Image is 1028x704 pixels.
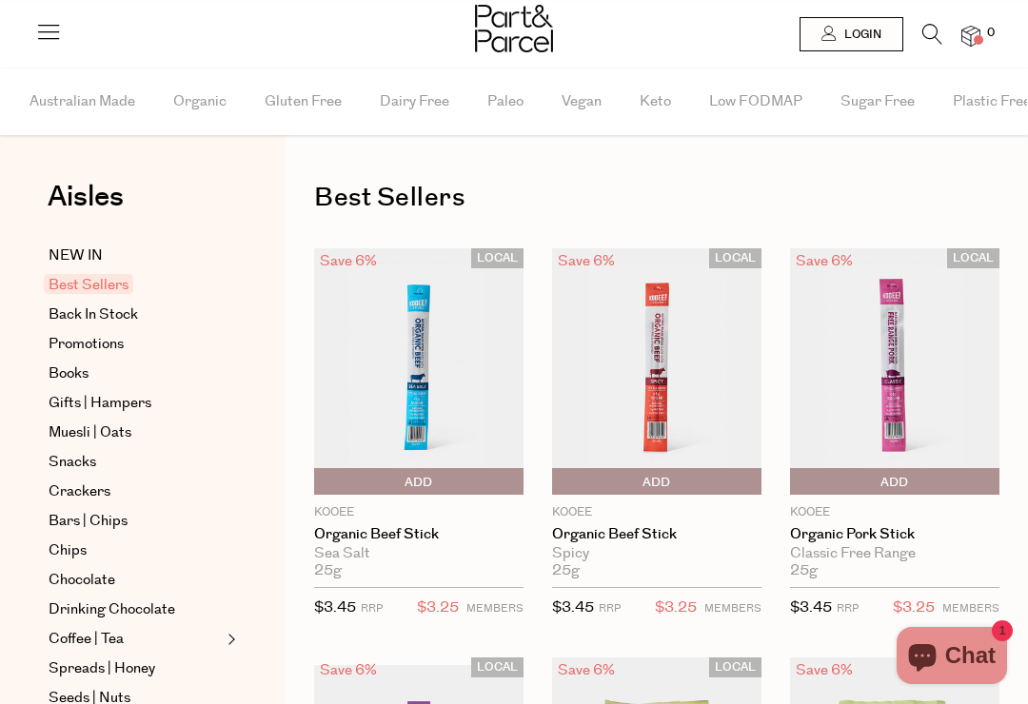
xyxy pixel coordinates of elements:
[361,601,383,616] small: RRP
[314,526,524,543] a: Organic Beef Stick
[49,333,222,356] a: Promotions
[49,274,222,297] a: Best Sellers
[49,480,222,503] a: Crackers
[48,176,124,218] span: Aisles
[790,526,999,543] a: Organic Pork Stick
[49,628,124,651] span: Coffee | Tea
[552,526,761,543] a: Organic Beef Stick
[49,392,222,415] a: Gifts | Hampers
[790,562,818,579] span: 25g
[49,657,155,680] span: Spreads | Honey
[49,569,222,592] a: Chocolate
[599,601,621,616] small: RRP
[49,628,222,651] a: Coffee | Tea
[173,68,227,135] span: Organic
[709,68,802,135] span: Low FODMAP
[44,274,133,294] span: Best Sellers
[49,244,222,267] a: NEW IN
[314,176,999,220] h1: Best Sellers
[314,468,524,495] button: Add To Parcel
[552,597,594,617] span: $3.45
[49,303,138,326] span: Back In Stock
[49,510,128,533] span: Bars | Chips
[265,68,342,135] span: Gluten Free
[314,562,342,579] span: 25g
[49,244,103,267] span: NEW IN
[891,627,1013,689] inbox-online-store-chat: Shopify online store chat
[49,657,222,680] a: Spreads | Honey
[49,333,124,356] span: Promotions
[790,597,832,617] span: $3.45
[552,468,761,495] button: Add To Parcel
[790,468,999,495] button: Add To Parcel
[709,248,761,268] span: LOCAL
[552,657,621,683] div: Save 6%
[562,68,602,135] span: Vegan
[314,597,356,617] span: $3.45
[840,27,881,43] span: Login
[704,601,761,616] small: MEMBERS
[552,248,761,496] img: Organic Beef Stick
[380,68,449,135] span: Dairy Free
[314,248,524,496] img: Organic Beef Stick
[961,26,980,46] a: 0
[48,183,124,230] a: Aisles
[552,562,580,579] span: 25g
[49,451,96,474] span: Snacks
[790,248,999,496] img: Organic Pork Stick
[49,303,222,326] a: Back In Stock
[840,68,915,135] span: Sugar Free
[640,68,671,135] span: Keto
[30,68,135,135] span: Australian Made
[314,504,524,521] p: KOOEE
[800,17,903,51] a: Login
[49,539,87,562] span: Chips
[49,598,222,621] a: Drinking Chocolate
[475,5,553,52] img: Part&Parcel
[49,539,222,562] a: Chips
[466,601,524,616] small: MEMBERS
[49,569,115,592] span: Chocolate
[893,596,935,620] span: $3.25
[982,25,999,42] span: 0
[49,421,222,444] a: Muesli | Oats
[49,451,222,474] a: Snacks
[49,362,222,385] a: Books
[552,545,761,562] div: Spicy
[314,657,383,683] div: Save 6%
[837,601,859,616] small: RRP
[790,248,859,274] div: Save 6%
[552,504,761,521] p: KOOEE
[49,598,175,621] span: Drinking Chocolate
[655,596,697,620] span: $3.25
[790,504,999,521] p: KOOEE
[49,510,222,533] a: Bars | Chips
[223,628,236,651] button: Expand/Collapse Coffee | Tea
[314,545,524,562] div: Sea Salt
[49,362,89,385] span: Books
[49,480,110,503] span: Crackers
[790,657,859,683] div: Save 6%
[49,392,151,415] span: Gifts | Hampers
[790,545,999,562] div: Classic Free Range
[49,421,131,444] span: Muesli | Oats
[314,248,383,274] div: Save 6%
[471,657,524,677] span: LOCAL
[552,248,621,274] div: Save 6%
[487,68,524,135] span: Paleo
[942,601,999,616] small: MEMBERS
[709,657,761,677] span: LOCAL
[947,248,999,268] span: LOCAL
[417,596,459,620] span: $3.25
[471,248,524,268] span: LOCAL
